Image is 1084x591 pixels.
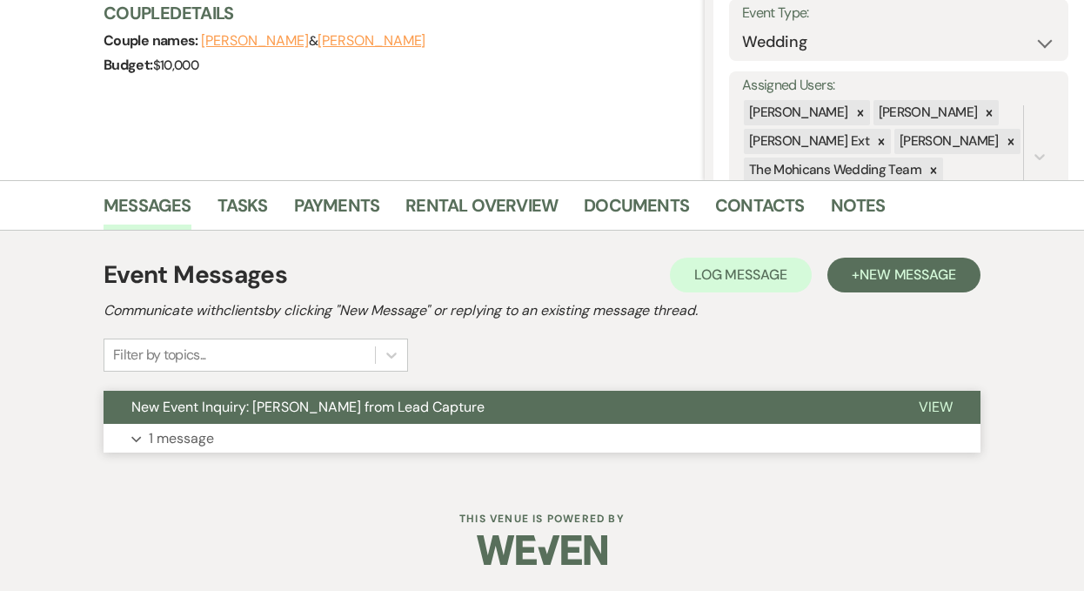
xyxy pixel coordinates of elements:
[104,257,287,293] h1: Event Messages
[894,129,1001,154] div: [PERSON_NAME]
[744,129,872,154] div: [PERSON_NAME] Ext
[405,191,558,230] a: Rental Overview
[827,258,980,292] button: +New Message
[715,191,805,230] a: Contacts
[113,345,206,366] div: Filter by topics...
[149,427,214,450] p: 1 message
[873,100,980,125] div: [PERSON_NAME]
[104,191,191,230] a: Messages
[201,34,309,48] button: [PERSON_NAME]
[744,158,924,183] div: The Mohicans Wedding Team
[831,191,886,230] a: Notes
[860,265,956,284] span: New Message
[104,31,201,50] span: Couple names:
[742,73,1055,98] label: Assigned Users:
[891,391,980,424] button: View
[104,56,153,74] span: Budget:
[131,398,485,416] span: New Event Inquiry: [PERSON_NAME] from Lead Capture
[584,191,689,230] a: Documents
[919,398,953,416] span: View
[294,191,380,230] a: Payments
[217,191,268,230] a: Tasks
[742,1,1055,26] label: Event Type:
[744,100,851,125] div: [PERSON_NAME]
[153,57,199,74] span: $10,000
[694,265,787,284] span: Log Message
[104,300,980,321] h2: Communicate with clients by clicking "New Message" or replying to an existing message thread.
[670,258,812,292] button: Log Message
[477,520,607,581] img: Weven Logo
[318,34,425,48] button: [PERSON_NAME]
[104,1,687,25] h3: Couple Details
[104,391,891,424] button: New Event Inquiry: [PERSON_NAME] from Lead Capture
[201,32,425,50] span: &
[104,424,980,453] button: 1 message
